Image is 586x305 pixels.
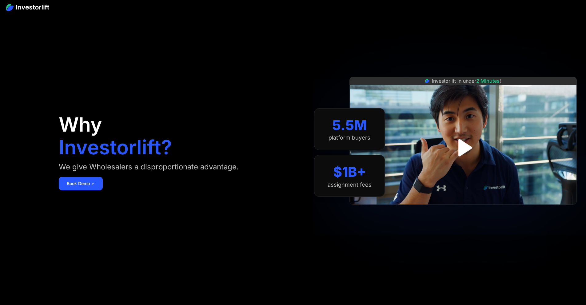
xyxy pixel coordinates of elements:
a: open lightbox [449,134,477,161]
div: Investorlift in under ! [432,77,501,85]
div: assignment fees [328,181,372,188]
div: platform buyers [329,134,370,141]
h1: Investorlift? [59,137,172,157]
div: $1B+ [333,164,366,180]
h1: Why [59,115,102,134]
div: 5.5M [332,117,367,133]
a: Book Demo ➢ [59,177,103,190]
span: 2 Minutes [476,78,500,84]
iframe: Customer reviews powered by Trustpilot [417,208,509,215]
div: We give Wholesalers a disproportionate advantage. [59,162,239,172]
